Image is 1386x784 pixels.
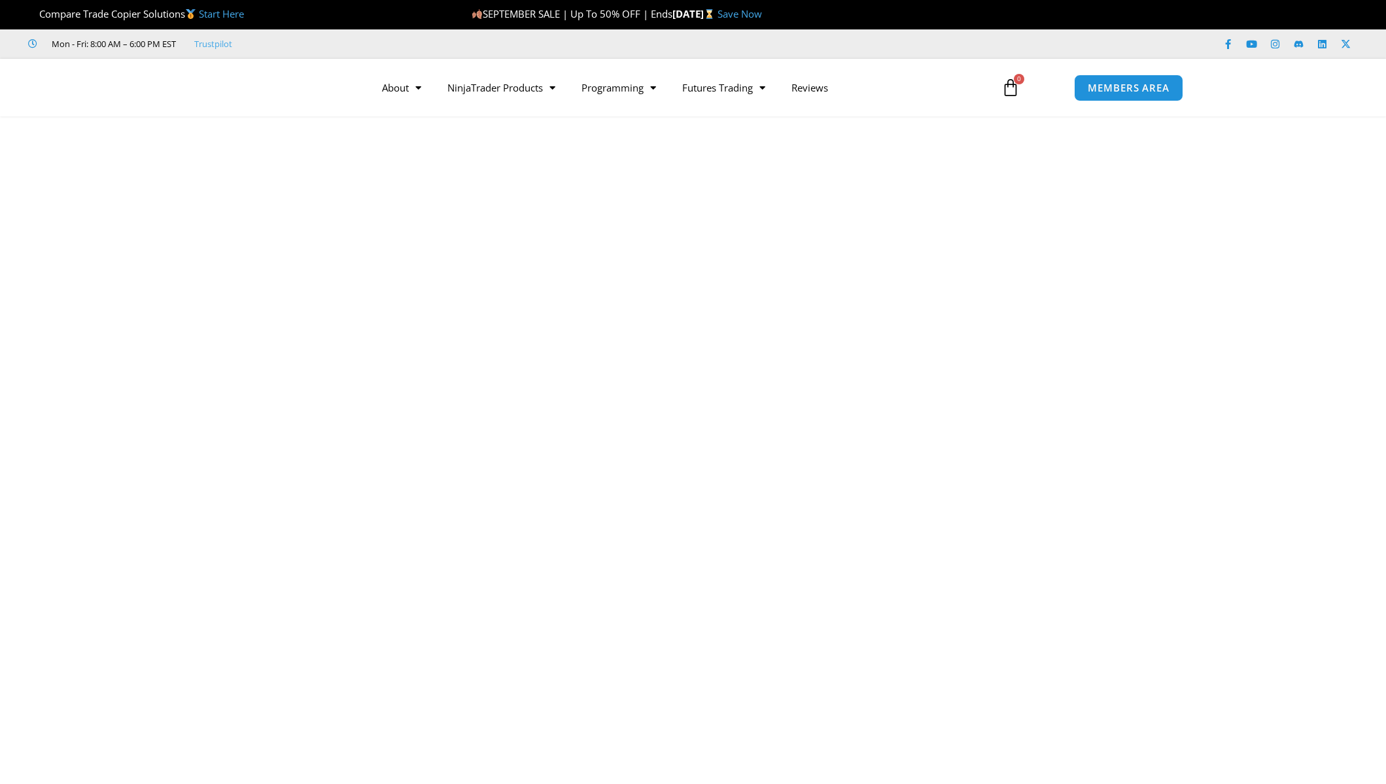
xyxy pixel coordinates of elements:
a: 0 [982,69,1039,107]
strong: [DATE] [672,7,718,20]
span: MEMBERS AREA [1088,83,1169,93]
img: 🥇 [186,9,196,19]
span: 0 [1014,74,1024,84]
span: SEPTEMBER SALE | Up To 50% OFF | Ends [471,7,672,20]
nav: Menu [369,73,986,103]
span: Compare Trade Copier Solutions [28,7,244,20]
a: Reviews [778,73,841,103]
a: Futures Trading [669,73,778,103]
img: LogoAI | Affordable Indicators – NinjaTrader [203,64,343,111]
span: Mon - Fri: 8:00 AM – 6:00 PM EST [48,36,176,52]
a: NinjaTrader Products [434,73,568,103]
img: 🏆 [29,9,39,19]
a: MEMBERS AREA [1074,75,1183,101]
a: About [369,73,434,103]
a: Trustpilot [194,36,232,52]
img: ⌛ [704,9,714,19]
img: 🍂 [472,9,482,19]
a: Start Here [199,7,244,20]
a: Save Now [718,7,762,20]
a: Programming [568,73,669,103]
